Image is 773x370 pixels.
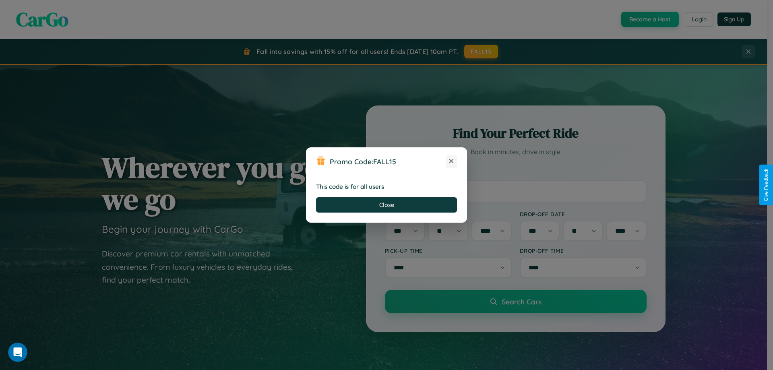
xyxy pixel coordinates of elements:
h3: Promo Code: [330,157,446,166]
div: Give Feedback [763,169,769,201]
iframe: Intercom live chat [8,343,27,362]
button: Close [316,197,457,213]
b: FALL15 [373,157,396,166]
strong: This code is for all users [316,183,384,190]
